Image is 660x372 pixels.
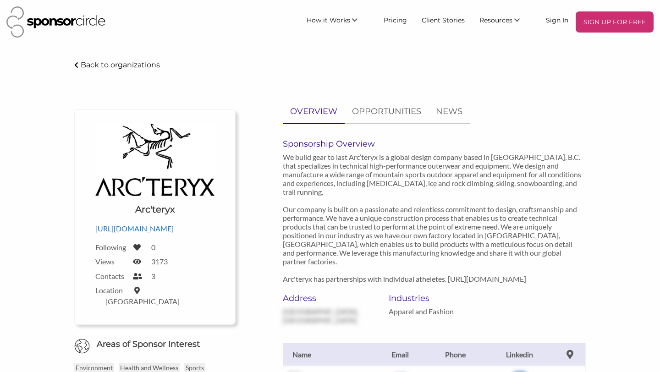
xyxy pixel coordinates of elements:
[151,257,168,266] label: 3173
[283,343,375,366] th: Name
[426,343,485,366] th: Phone
[414,11,472,28] a: Client Stories
[472,11,539,33] li: Resources
[74,339,90,354] img: Globe Icon
[283,153,585,283] p: We build gear to last Arc’teryx is a global design company based in [GEOGRAPHIC_DATA], B.C. that ...
[479,16,512,24] span: Resources
[6,6,105,38] img: Sponsor Circle Logo
[95,272,127,280] label: Contacts
[135,203,175,216] h1: Arc'teryx
[375,343,426,366] th: Email
[95,257,127,266] label: Views
[95,286,127,295] label: Location
[105,297,180,306] label: [GEOGRAPHIC_DATA]
[436,105,462,118] p: NEWS
[290,105,337,118] p: OVERVIEW
[539,11,576,28] a: Sign In
[283,139,585,149] h6: Sponsorship Overview
[81,60,160,69] p: Back to organizations
[389,307,480,316] p: Apparel and Fashion
[579,15,650,29] p: SIGN UP FOR FREE
[151,272,155,280] label: 3
[307,16,350,24] span: How it Works
[95,223,214,235] p: [URL][DOMAIN_NAME]
[95,124,214,196] img: Logo
[485,343,555,366] th: Linkedin
[95,243,127,252] label: Following
[67,339,242,350] h6: Areas of Sponsor Interest
[389,293,480,303] h6: Industries
[299,11,376,33] li: How it Works
[283,293,374,303] h6: Address
[376,11,414,28] a: Pricing
[352,105,421,118] p: OPPORTUNITIES
[151,243,155,252] label: 0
